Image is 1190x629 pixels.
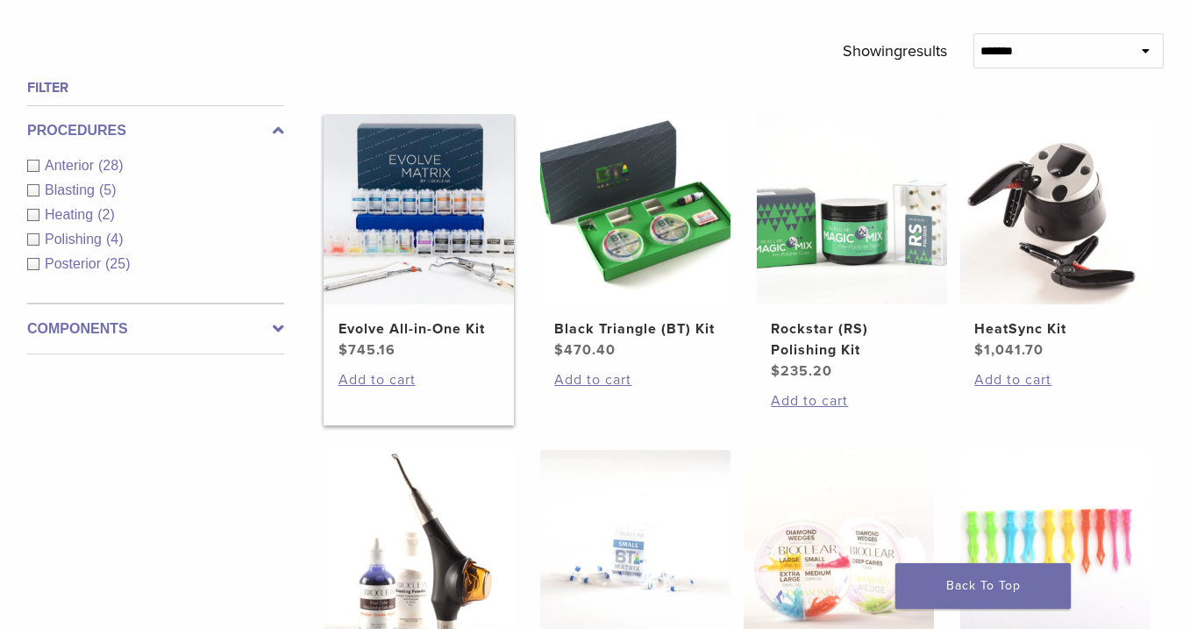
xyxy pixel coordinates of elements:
[757,114,947,382] a: Rockstar (RS) Polishing KitRockstar (RS) Polishing Kit $235.20
[106,232,124,247] span: (4)
[974,318,1136,340] h2: HeatSync Kit
[45,207,97,222] span: Heating
[771,318,932,361] h2: Rockstar (RS) Polishing Kit
[843,33,947,70] p: Showing results
[554,341,616,359] bdi: 470.40
[45,158,98,173] span: Anterior
[338,341,348,359] span: $
[97,207,115,222] span: (2)
[324,114,514,361] a: Evolve All-in-One KitEvolve All-in-One Kit $745.16
[960,114,1151,361] a: HeatSync KitHeatSync Kit $1,041.70
[974,341,1044,359] bdi: 1,041.70
[974,341,984,359] span: $
[540,114,730,361] a: Black Triangle (BT) KitBlack Triangle (BT) Kit $470.40
[895,563,1071,609] a: Back To Top
[757,114,947,304] img: Rockstar (RS) Polishing Kit
[27,77,284,98] h4: Filter
[27,120,284,141] label: Procedures
[554,341,564,359] span: $
[45,232,106,247] span: Polishing
[554,318,716,340] h2: Black Triangle (BT) Kit
[771,362,832,380] bdi: 235.20
[338,318,500,340] h2: Evolve All-in-One Kit
[554,369,716,390] a: Add to cart: “Black Triangle (BT) Kit”
[99,182,117,197] span: (5)
[974,369,1136,390] a: Add to cart: “HeatSync Kit”
[98,158,123,173] span: (28)
[27,318,284,340] label: Components
[338,341,395,359] bdi: 745.16
[45,182,99,197] span: Blasting
[960,114,1151,304] img: HeatSync Kit
[105,256,130,271] span: (25)
[771,390,932,411] a: Add to cart: “Rockstar (RS) Polishing Kit”
[324,114,514,304] img: Evolve All-in-One Kit
[45,256,105,271] span: Posterior
[771,362,780,380] span: $
[540,114,730,304] img: Black Triangle (BT) Kit
[338,369,500,390] a: Add to cart: “Evolve All-in-One Kit”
